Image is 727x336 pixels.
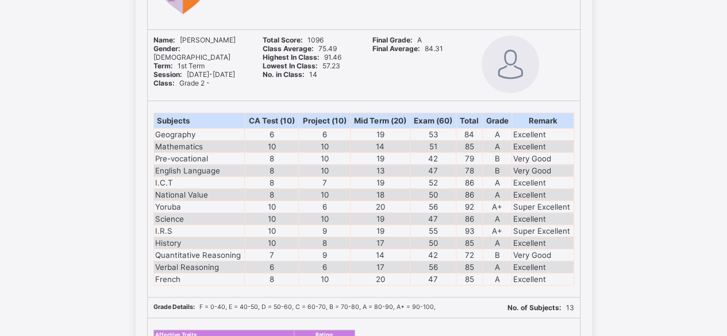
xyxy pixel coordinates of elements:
[512,200,574,213] td: Super Excellent
[245,152,299,164] td: 8
[350,152,410,164] td: 19
[512,237,574,249] td: Excellent
[507,303,561,312] b: No. of Subjects:
[456,249,482,261] td: 72
[299,176,351,188] td: 7
[410,213,456,225] td: 47
[482,113,512,128] th: Grade
[512,188,574,200] td: Excellent
[410,188,456,200] td: 50
[263,61,318,70] b: Lowest In Class:
[153,70,182,79] b: Session:
[512,152,574,164] td: Very Good
[482,213,512,225] td: A
[482,261,512,273] td: A
[482,200,512,213] td: A+
[372,44,443,53] span: 84.31
[456,237,482,249] td: 85
[245,273,299,285] td: 8
[299,213,351,225] td: 10
[350,249,410,261] td: 14
[482,128,512,140] td: A
[350,128,410,140] td: 19
[263,70,305,79] b: No. in Class:
[410,261,456,273] td: 56
[299,188,351,200] td: 10
[245,140,299,152] td: 10
[263,44,337,53] span: 75.49
[482,140,512,152] td: A
[512,261,574,273] td: Excellent
[263,44,314,53] b: Class Average:
[410,225,456,237] td: 55
[482,164,512,176] td: B
[299,273,351,285] td: 10
[482,249,512,261] td: B
[350,273,410,285] td: 20
[299,140,351,152] td: 10
[263,36,303,44] b: Total Score:
[153,36,236,44] span: [PERSON_NAME]
[410,176,456,188] td: 52
[482,237,512,249] td: A
[299,225,351,237] td: 9
[350,200,410,213] td: 20
[410,113,456,128] th: Exam (60)
[482,225,512,237] td: A+
[456,128,482,140] td: 84
[153,70,235,79] span: [DATE]-[DATE]
[350,237,410,249] td: 17
[512,213,574,225] td: Excellent
[456,225,482,237] td: 93
[350,164,410,176] td: 13
[456,152,482,164] td: 79
[456,176,482,188] td: 86
[410,140,456,152] td: 51
[153,249,245,261] td: Quantitative Reasoning
[245,113,299,128] th: CA Test (10)
[153,164,245,176] td: English Language
[512,140,574,152] td: Excellent
[372,36,422,44] span: A
[245,128,299,140] td: 6
[153,261,245,273] td: Verbal Reasoning
[512,176,574,188] td: Excellent
[350,225,410,237] td: 19
[263,36,324,44] span: 1096
[372,44,420,53] b: Final Average:
[153,79,175,87] b: Class:
[456,140,482,152] td: 85
[299,113,351,128] th: Project (10)
[153,44,180,53] b: Gender:
[153,128,245,140] td: Geography
[350,176,410,188] td: 19
[456,273,482,285] td: 85
[245,249,299,261] td: 7
[153,113,245,128] th: Subjects
[245,176,299,188] td: 8
[410,128,456,140] td: 53
[350,261,410,273] td: 17
[299,237,351,249] td: 8
[153,61,173,70] b: Term:
[153,140,245,152] td: Mathematics
[153,200,245,213] td: Yoruba
[153,303,436,311] span: F = 0-40, E = 40-50, D = 50-60, C = 60-70, B = 70-80, A = 80-90, A+ = 90-100,
[153,188,245,200] td: National Value
[350,213,410,225] td: 19
[153,273,245,285] td: French
[299,249,351,261] td: 9
[512,225,574,237] td: Super Excellent
[512,164,574,176] td: Very Good
[263,53,320,61] b: Highest In Class:
[410,237,456,249] td: 50
[410,152,456,164] td: 42
[482,273,512,285] td: A
[512,273,574,285] td: Excellent
[512,128,574,140] td: Excellent
[482,188,512,200] td: A
[456,200,482,213] td: 92
[456,164,482,176] td: 78
[153,176,245,188] td: I.C.T
[245,261,299,273] td: 6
